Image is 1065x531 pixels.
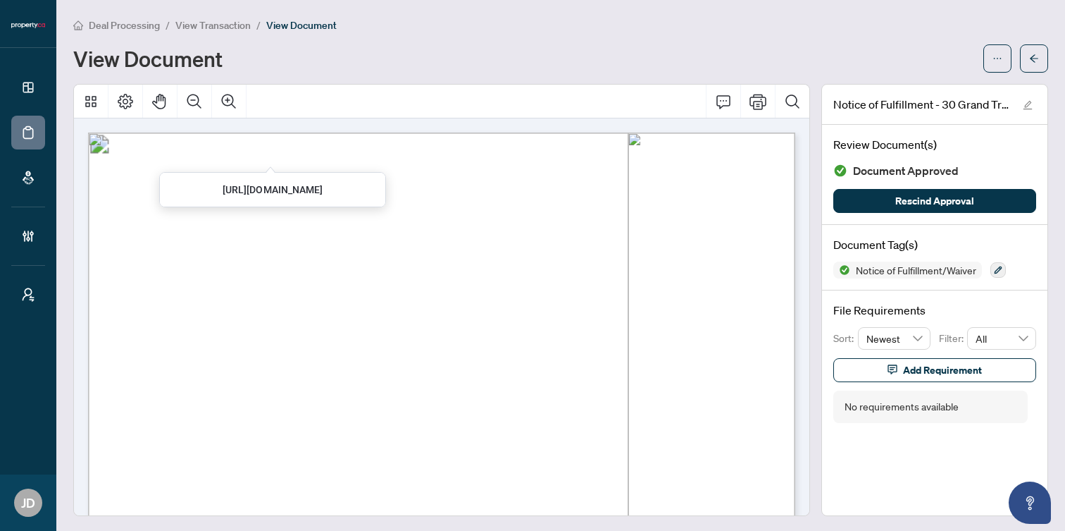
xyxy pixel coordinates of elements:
[175,19,251,32] span: View Transaction
[833,164,847,178] img: Document Status
[256,17,261,33] li: /
[833,136,1036,153] h4: Review Document(s)
[895,190,974,212] span: Rescind Approval
[89,19,160,32] span: Deal Processing
[833,262,850,279] img: Status Icon
[833,189,1036,213] button: Rescind Approval
[21,288,35,302] span: user-switch
[866,328,923,349] span: Newest
[21,493,35,513] span: JD
[833,331,858,346] p: Sort:
[833,96,1009,113] span: Notice of Fulfillment - 30 Grand Trunk 3311.pdf
[939,331,967,346] p: Filter:
[903,359,982,382] span: Add Requirement
[73,47,223,70] h1: View Document
[850,265,982,275] span: Notice of Fulfillment/Waiver
[833,302,1036,319] h4: File Requirements
[833,358,1036,382] button: Add Requirement
[992,54,1002,63] span: ellipsis
[845,399,959,415] div: No requirements available
[266,19,337,32] span: View Document
[976,328,1028,349] span: All
[166,17,170,33] li: /
[853,161,959,181] span: Document Approved
[833,236,1036,253] h4: Document Tag(s)
[1029,54,1039,63] span: arrow-left
[1009,482,1051,524] button: Open asap
[1023,100,1033,110] span: edit
[11,21,45,30] img: logo
[73,20,83,30] span: home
